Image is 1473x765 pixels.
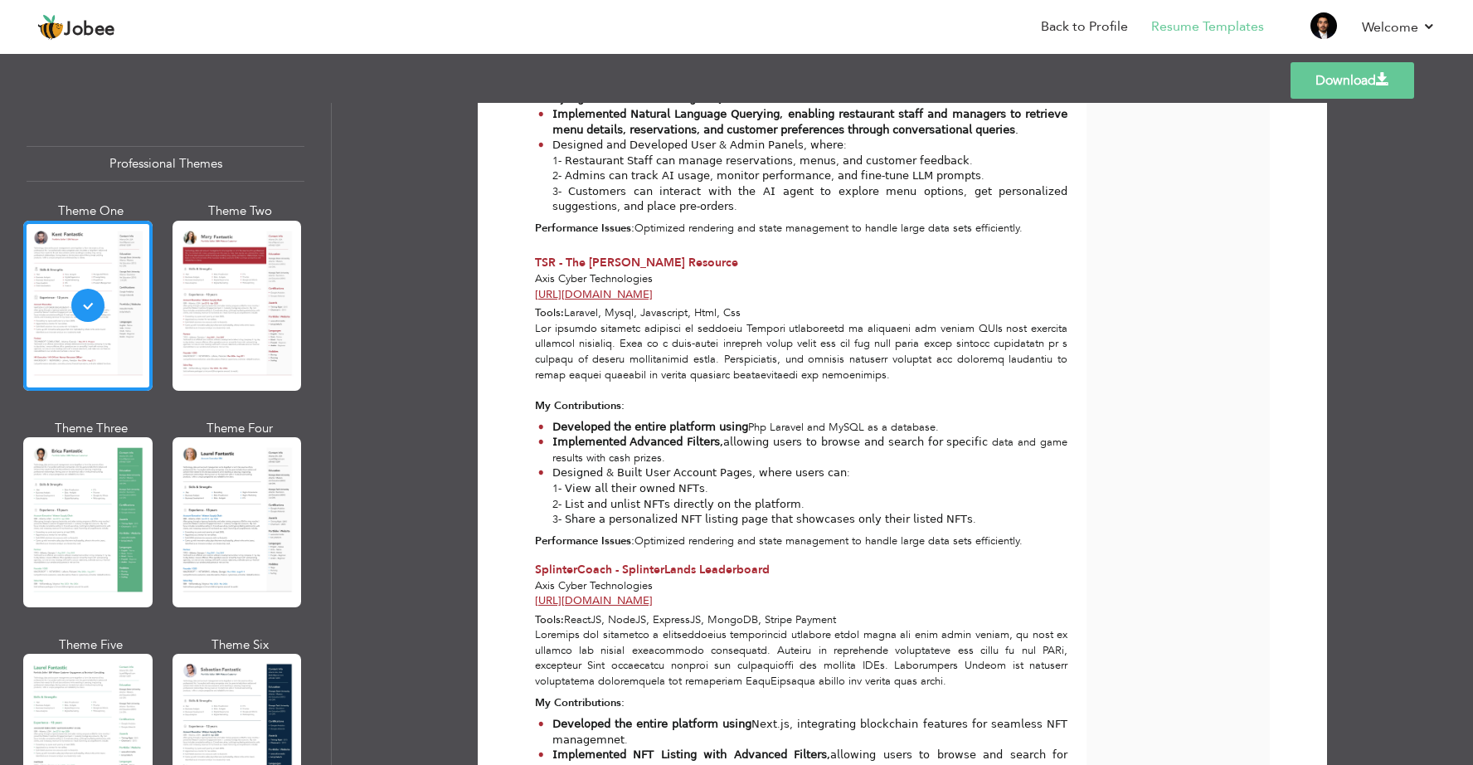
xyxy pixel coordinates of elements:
[1041,17,1128,37] a: Back to Profile
[535,562,770,577] span: SplinterCoach - SplinterLands Leaderboard
[552,420,748,435] strong: 𝖣𝖾𝗏𝖾𝗅𝗈𝗉𝖾𝖽 𝗍𝗁𝖾 𝖾𝗇𝗍𝗂𝗋𝖾 𝗉𝗅𝖺𝗍𝖿𝗈𝗋𝗆 𝗎𝗌𝗂𝗇𝗀
[535,612,564,627] span: Tools:
[552,435,721,450] strong: 𝖨𝗆𝗉𝗅𝖾𝗆𝖾𝗇𝗍𝖾𝖽 𝖠𝖽𝗏𝖺𝗇𝖼𝖾𝖽 𝖥𝗂𝗅𝗍𝖾𝗋𝗌
[535,627,1067,689] p: Loremips dol sitametco a elitseddoeius temporincid utlabore etdol magna ali enim admin veniam, qu...
[538,435,1067,465] li: 𝖺𝗅𝗅𝗈𝗐𝗂𝗇𝗀 𝗎𝗌𝖾𝗋𝗌 𝗍𝗈 𝖻𝗋𝗈𝗐𝗌𝖾 𝖺𝗇𝖽 𝗌𝖾𝖺𝗋𝖼𝗁 𝖿𝗈𝗋 𝗌𝗉𝖾𝖼𝗂𝖿𝗂𝖼 data and game results with cash prizes.
[1310,12,1337,39] img: Profile Img
[27,636,156,654] div: Theme Five
[538,138,1067,215] li: 𝖣𝖾𝗌𝗂𝗀𝗇𝖾𝖽 𝖺𝗇𝖽 𝖣𝖾𝗏𝖾𝗅𝗈𝗉𝖾𝖽 𝖴𝗌𝖾𝗋 & 𝖠𝖽𝗆𝗂𝗇 𝖯𝖺𝗇𝖾𝗅𝗌, 𝗐𝗁𝖾𝗋𝖾: 1- 𝖱𝖾𝗌𝗍𝖺𝗎𝗋𝖺𝗇𝗍 𝖲𝗍𝖺𝖿𝖿 𝖼𝖺𝗇 𝗆𝖺𝗇𝖺𝗀𝖾 𝗋𝖾𝗌𝖾𝗋𝗏𝖺𝗍𝗂𝗈𝗇𝗌, 𝗆...
[535,593,653,608] a: [URL][DOMAIN_NAME]
[552,107,1068,138] strong: 𝖨𝗆𝗉𝗅𝖾𝗆𝖾𝗇𝗍𝖾𝖽 𝖭𝖺𝗍𝗎𝗋𝖺𝗅 𝖫𝖺𝗇𝗀𝗎𝖺𝗀𝖾 𝖰𝗎𝖾𝗋𝗒𝗂𝗇𝗀, 𝖾𝗇𝖺𝖻𝗅𝗂𝗇𝗀 𝗋𝖾𝗌𝗍𝖺𝗎𝗋𝖺𝗇𝗍 𝗌𝗍𝖺𝖿𝖿 𝖺𝗇𝖽 𝗆𝖺𝗇𝖺𝗀𝖾𝗋𝗌 𝗍𝗈 𝗋𝖾𝗍𝗋𝗂𝖾𝗏𝖾 𝗆𝖾𝗇𝗎 𝖽𝖾...
[564,305,741,320] span: Laravel, Mysql, Javascript, Html, Css
[27,202,156,220] div: Theme One
[64,21,115,39] span: Jobee
[176,420,305,437] div: Theme Four
[535,221,1067,236] p: Optimized rendering and state management to handle large data sets efficiently.
[535,398,625,413] strong: My Contributions:
[538,420,1067,436] li: Php Laravel and MySQL as a database.
[1362,17,1436,37] a: Welcome
[535,287,653,302] a: [URL][DOMAIN_NAME]
[720,435,723,450] strong: ,
[535,271,653,286] span: Axis Cyber Technologies
[538,465,1067,527] li: 𝖣𝖾𝗌𝗂𝗀𝗇𝖾𝖽 & 𝖡𝗎𝗂𝗅𝗍 𝖴𝗌𝖾𝗋 𝖠𝖼𝖼𝗈𝗎𝗇𝗍 𝖯𝖺𝗀𝖾𝗌, 𝗐𝗁𝖾𝗋𝖾 𝗎𝗌𝖾𝗋𝗌 𝖼𝖺𝗇: 1- 𝖵𝗂𝖾𝗐 𝖺𝗅𝗅 𝗍𝗁𝖾𝗂𝗋 𝗈𝗐𝗇𝖾𝖽 𝖭𝖥𝖳𝗌. 2- 𝖫𝗂𝗌𝗍 𝖺𝗇𝖽 𝗎...
[176,202,305,220] div: Theme Two
[535,255,738,270] span: TSR - The [PERSON_NAME] Resource
[37,14,115,41] a: Jobee
[535,578,653,593] span: Axis Cyber Technologies
[37,14,64,41] img: jobee.io
[535,695,625,710] strong: My Contributions:
[27,420,156,437] div: Theme Three
[1291,62,1414,99] a: Download
[564,612,836,627] span: ReactJS, NodeJS, ExpressJS, MongoDB, Stripe Payment
[535,534,634,548] strong: Performance Issues:
[27,146,304,182] div: Professional Themes
[535,221,634,236] strong: Performance Issues:
[535,305,564,320] span: Tools:
[526,321,1077,549] div: Lor ipsumdo sitametc adipisci el seddoeiu Tempori utlaboreetd ma aliquaeni adm veniam QUIs nost e...
[1151,17,1264,37] a: Resume Templates
[176,636,305,654] div: Theme Six
[538,717,1067,748] li: 𝖭𝖾𝗑𝗍.𝗃𝗌, 𝗂𝗇𝗍𝖾𝗀𝗋𝖺𝗍𝗂𝗇𝗀 𝖻𝗅𝗈𝖼𝗄𝖼𝗁𝖺𝗂𝗇 𝖿𝖾𝖺𝗍𝗎𝗋𝖾𝗌 𝖿𝗈𝗋 𝗌𝖾𝖺𝗆𝗅𝖾𝗌𝗌 𝖭𝖥𝖳 𝗆𝖺𝗇𝖺𝗀𝖾𝗆𝗇𝖾𝗍.
[552,717,752,732] strong: 𝖣𝖾𝗏𝖾𝗅𝗈𝗉𝖾𝖽 𝗍𝗁𝖾 𝖾𝗇𝗍𝗂𝗋𝖾 𝗉𝗅𝖺𝗍𝖿𝗈𝗋𝗆 𝗎𝗌𝗂𝗇𝗀
[552,748,831,763] strong: 𝖨𝗆𝗉𝗅𝖾𝗆𝖾𝗇𝗍𝖾𝖽 𝖭𝖥𝖳 𝖫𝗂𝗌𝗍𝗂𝗇𝗀 𝗐𝗂𝗍𝗁 𝖠𝖽𝗏𝖺𝗇𝖼𝖾𝖽 𝖥𝗂𝗅𝗍𝖾𝗋𝗌,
